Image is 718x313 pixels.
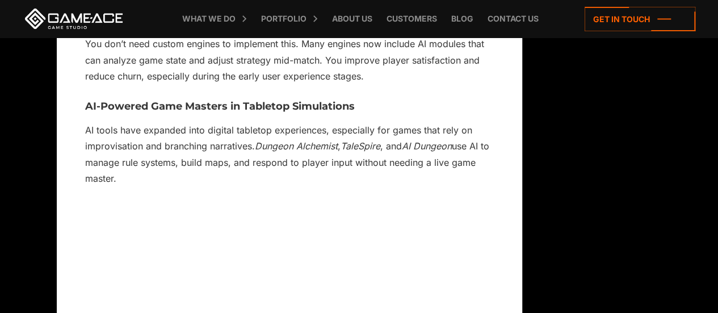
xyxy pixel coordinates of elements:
[85,122,494,187] p: AI tools have expanded into digital tabletop experiences, especially for games that rely on impro...
[255,140,338,152] em: Dungeon Alchemist
[402,140,452,152] em: AI Dungeon
[341,140,380,152] em: TaleSpire
[85,101,494,112] h3: AI-Powered Game Masters in Tabletop Simulations
[85,36,494,84] p: You don’t need custom engines to implement this. Many engines now include AI modules that can ana...
[585,7,695,31] a: Get in touch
